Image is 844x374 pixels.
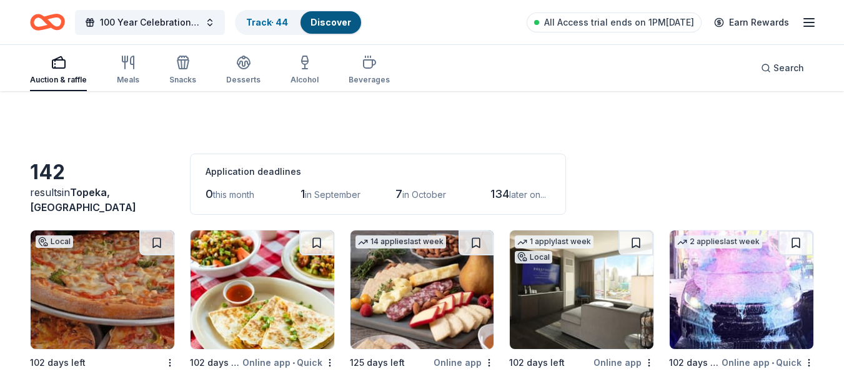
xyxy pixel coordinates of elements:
a: Discover [310,17,351,27]
span: later on... [509,189,546,200]
span: All Access trial ends on 1PM[DATE] [544,15,694,30]
div: Alcohol [290,75,319,85]
button: Alcohol [290,50,319,91]
div: Online app Quick [722,355,814,370]
img: Image for Gourmet Gift Baskets [350,230,494,349]
div: Meals [117,75,139,85]
span: in [30,186,136,214]
span: 134 [490,187,509,200]
span: 1 [300,187,305,200]
div: Desserts [226,75,261,85]
span: 100 Year Celebration Speakeasy Gala [100,15,200,30]
div: Snacks [169,75,196,85]
span: Search [773,61,804,76]
span: Topeka, [GEOGRAPHIC_DATA] [30,186,136,214]
div: 125 days left [350,355,405,370]
button: Desserts [226,50,261,91]
div: results [30,185,175,215]
div: Online app [593,355,654,370]
div: Online app Quick [242,355,335,370]
button: Meals [117,50,139,91]
span: 7 [395,187,402,200]
span: in October [402,189,446,200]
div: 102 days left [669,355,719,370]
div: Local [36,235,73,248]
img: Image for Sam & Louie's [31,230,174,349]
button: Track· 44Discover [235,10,362,35]
div: 102 days left [509,355,565,370]
button: Snacks [169,50,196,91]
button: 100 Year Celebration Speakeasy Gala [75,10,225,35]
div: 142 [30,160,175,185]
div: Auction & raffle [30,75,87,85]
div: Application deadlines [206,164,550,179]
div: Online app [434,355,494,370]
img: Image for Hollywood Casino at Kansas Speedway [510,230,653,349]
div: 2 applies last week [675,235,762,249]
button: Search [751,56,814,81]
div: 1 apply last week [515,235,593,249]
a: Track· 44 [246,17,288,27]
div: 102 days left [190,355,240,370]
button: Beverages [349,50,390,91]
a: Earn Rewards [707,11,797,34]
a: Home [30,7,65,37]
img: Image for Tidal Wave Auto Spa [670,230,813,349]
span: this month [213,189,254,200]
div: 102 days left [30,355,86,370]
button: Auction & raffle [30,50,87,91]
div: 14 applies last week [355,235,446,249]
img: Image for California Tortilla [191,230,334,349]
span: 0 [206,187,213,200]
div: Beverages [349,75,390,85]
a: All Access trial ends on 1PM[DATE] [527,12,702,32]
span: • [772,358,774,368]
span: • [292,358,295,368]
span: in September [305,189,360,200]
div: Local [515,251,552,263]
